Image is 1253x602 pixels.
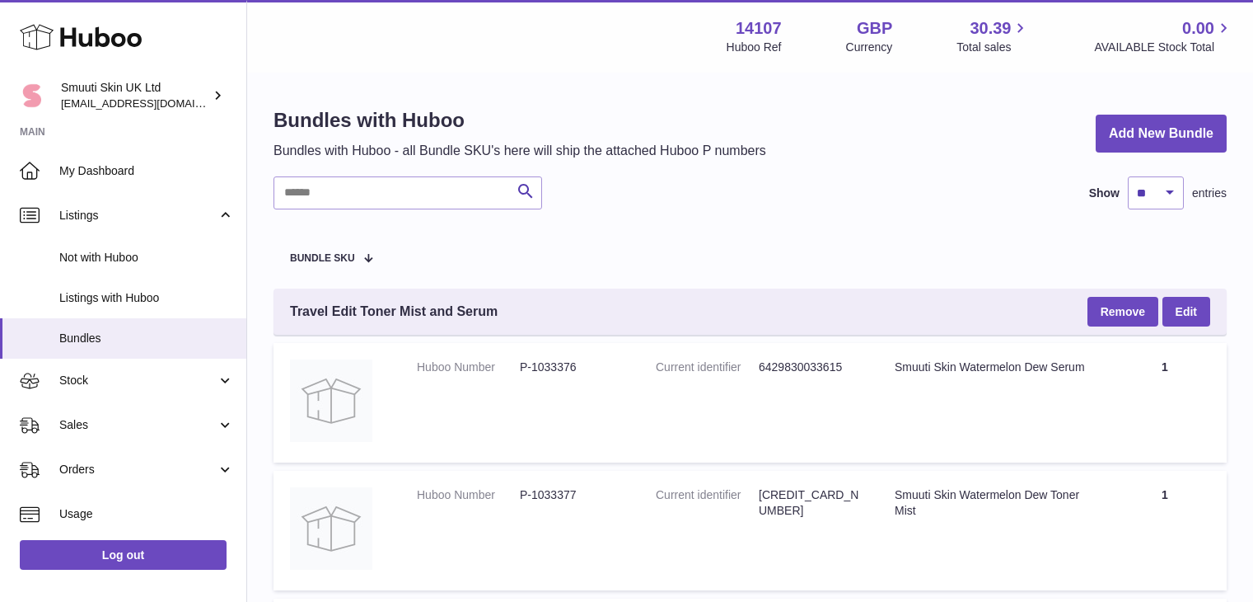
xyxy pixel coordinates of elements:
img: Smuuti Skin Watermelon Dew Serum [290,360,372,442]
strong: 14107 [736,17,782,40]
span: entries [1192,186,1227,201]
dd: 6429830033615 [759,360,862,375]
span: My Dashboard [59,163,234,179]
span: 0.00 [1182,17,1214,40]
td: 1 [1103,343,1227,463]
span: Not with Huboo [59,250,234,266]
h1: Bundles with Huboo [274,107,766,134]
label: Show [1089,186,1120,201]
div: Currency [846,40,893,55]
dt: Current identifier [656,360,759,375]
dt: Huboo Number [417,360,520,375]
span: Listings with Huboo [59,290,234,306]
a: 30.39 Total sales [956,17,1030,55]
p: Bundles with Huboo - all Bundle SKU's here will ship the attached Huboo P numbers [274,142,766,160]
dt: Huboo Number [417,487,520,503]
span: Stock [59,373,217,388]
span: Sales [59,417,217,433]
img: Smuuti Skin Watermelon Dew Toner Mist [290,487,372,570]
a: 0.00 AVAILABLE Stock Total [1094,17,1233,55]
span: AVAILABLE Stock Total [1094,40,1233,55]
td: 1 [1103,471,1227,590]
div: Huboo Ref [727,40,782,55]
span: Bundles [59,331,234,346]
strong: GBP [857,17,892,40]
dd: [CREDIT_CARD_NUMBER] [759,487,862,519]
div: Smuuti Skin Watermelon Dew Toner Mist [895,487,1087,519]
dd: P-1033377 [520,487,623,503]
dt: Current identifier [656,487,759,519]
span: 30.39 [970,17,1011,40]
span: Usage [59,506,234,522]
span: [EMAIL_ADDRESS][DOMAIN_NAME] [61,96,242,110]
a: Edit [1162,297,1210,327]
img: Paivi.korvela@gmail.com [20,83,44,108]
dd: P-1033376 [520,360,623,375]
span: Travel Edit Toner Mist and Serum [290,303,498,321]
span: Listings [59,208,217,223]
span: Orders [59,462,217,477]
div: Smuuti Skin UK Ltd [61,80,209,111]
span: Total sales [956,40,1030,55]
div: Smuuti Skin Watermelon Dew Serum [895,360,1087,375]
a: Add New Bundle [1096,115,1227,153]
a: Log out [20,540,227,570]
span: Bundle SKU [290,253,355,264]
button: Remove [1087,297,1158,327]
